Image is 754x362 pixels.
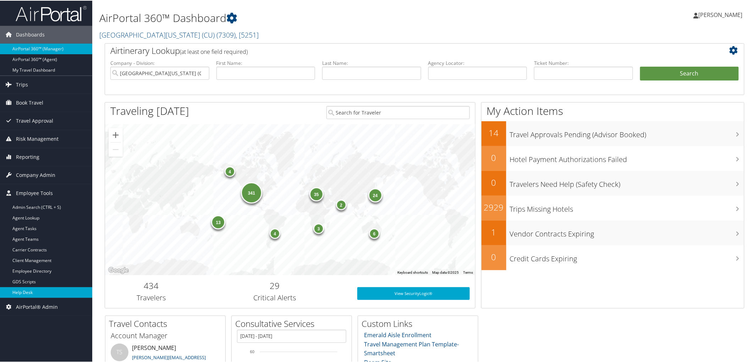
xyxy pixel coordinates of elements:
[107,265,130,274] img: Google
[16,184,53,201] span: Employee Tools
[110,44,686,56] h2: Airtinerary Lookup
[463,270,473,274] a: Terms (opens in new tab)
[99,10,533,25] h1: AirPortal 360™ Dashboard
[109,127,123,141] button: Zoom in
[481,220,744,245] a: 1Vendor Contracts Expiring
[534,59,633,66] label: Ticket Number:
[111,343,128,361] div: TS
[364,330,432,338] a: Emerald Aisle Enrollment
[269,228,280,238] div: 4
[203,292,347,302] h3: Critical Alerts
[16,111,53,129] span: Travel Approval
[16,147,39,165] span: Reporting
[510,126,744,139] h3: Travel Approvals Pending (Advisor Booked)
[481,225,506,238] h2: 1
[211,214,225,228] div: 13
[481,195,744,220] a: 2929Trips Missing Hotels
[481,176,506,188] h2: 0
[309,186,323,200] div: 35
[481,245,744,269] a: 0Credit Cards Expiring
[368,188,382,202] div: 24
[107,265,130,274] a: Open this area in Google Maps (opens a new window)
[110,292,192,302] h3: Travelers
[111,330,220,340] h3: Account Manager
[99,29,259,39] a: [GEOGRAPHIC_DATA][US_STATE] (CU)
[16,5,87,21] img: airportal-logo.png
[369,228,380,238] div: 6
[336,199,346,210] div: 2
[110,279,192,291] h2: 434
[510,175,744,189] h3: Travelers Need Help (Safety Check)
[313,222,324,233] div: 3
[250,349,254,353] tspan: 60
[481,121,744,145] a: 14Travel Approvals Pending (Advisor Booked)
[428,59,527,66] label: Agency Locator:
[364,340,459,357] a: Travel Management Plan Template- Smartsheet
[110,59,209,66] label: Company - Division:
[481,126,506,138] h2: 14
[16,297,58,315] span: AirPortal® Admin
[16,129,59,147] span: Risk Management
[699,10,743,18] span: [PERSON_NAME]
[432,270,459,274] span: Map data ©2025
[694,4,750,25] a: [PERSON_NAME]
[640,66,739,80] button: Search
[236,29,259,39] span: , [ 5251 ]
[510,200,744,213] h3: Trips Missing Hotels
[16,93,43,111] span: Book Travel
[510,225,744,238] h3: Vendor Contracts Expiring
[16,75,28,93] span: Trips
[16,25,45,43] span: Dashboards
[481,103,744,118] h1: My Action Items
[235,317,352,329] h2: Consultative Services
[216,59,315,66] label: First Name:
[481,201,506,213] h2: 2929
[203,279,347,291] h2: 29
[397,269,428,274] button: Keyboard shortcuts
[216,29,236,39] span: ( 7309 )
[241,182,262,203] div: 341
[510,150,744,164] h3: Hotel Payment Authorizations Failed
[481,250,506,262] h2: 0
[180,47,248,55] span: (at least one field required)
[481,170,744,195] a: 0Travelers Need Help (Safety Check)
[362,317,478,329] h2: Custom Links
[16,166,55,183] span: Company Admin
[109,142,123,156] button: Zoom out
[481,151,506,163] h2: 0
[224,166,235,176] div: 4
[326,105,470,118] input: Search for Traveler
[322,59,421,66] label: Last Name:
[109,317,225,329] h2: Travel Contacts
[481,145,744,170] a: 0Hotel Payment Authorizations Failed
[110,103,189,118] h1: Traveling [DATE]
[510,250,744,263] h3: Credit Cards Expiring
[357,286,470,299] a: View SecurityLogic®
